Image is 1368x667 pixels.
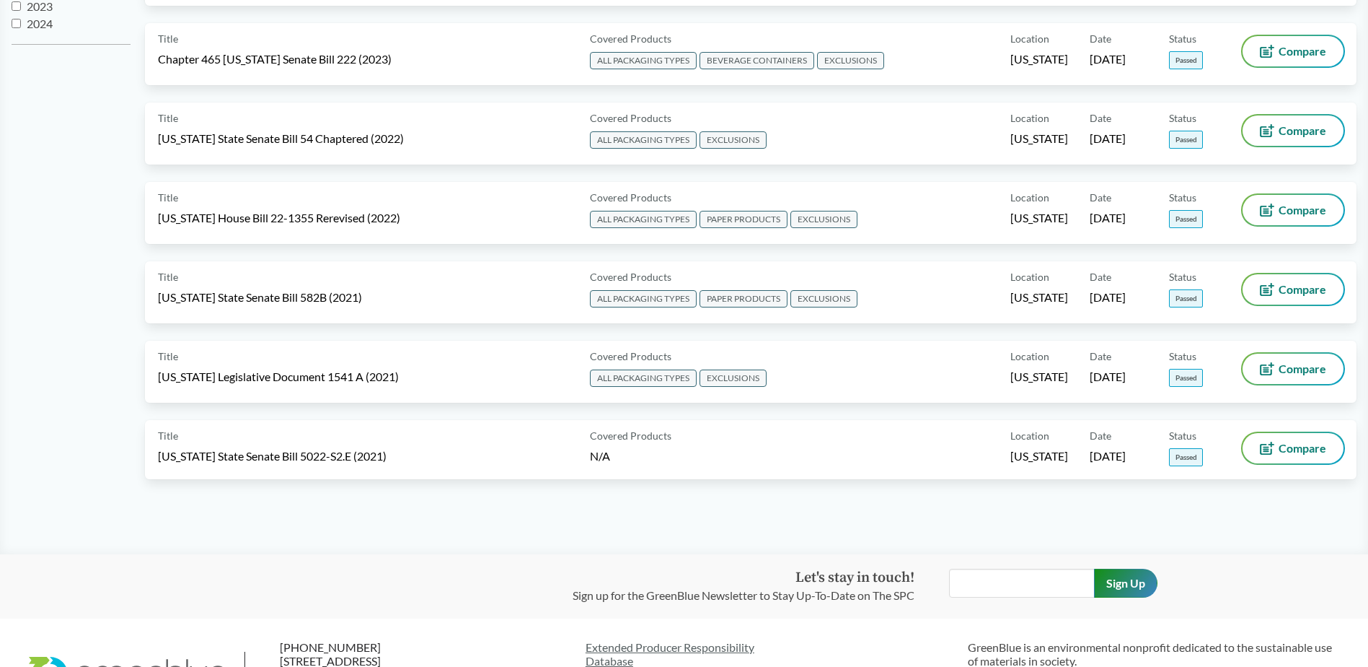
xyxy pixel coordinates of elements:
span: [US_STATE] [1010,51,1068,67]
span: [US_STATE] [1010,131,1068,147]
span: Compare [1279,363,1326,375]
span: [US_STATE] State Senate Bill 5022-S2.E (2021) [158,448,387,464]
span: BEVERAGE CONTAINERS [700,52,814,69]
span: [DATE] [1090,289,1126,305]
span: [US_STATE] State Senate Bill 582B (2021) [158,289,362,305]
span: Compare [1279,443,1326,454]
span: N/A [590,449,610,463]
span: EXCLUSIONS [700,131,767,149]
span: ALL PACKAGING TYPES [590,211,697,228]
span: PAPER PRODUCTS [700,290,787,308]
span: Location [1010,349,1049,364]
input: Sign Up [1094,569,1157,598]
span: [DATE] [1090,131,1126,147]
span: Passed [1169,51,1203,69]
span: Covered Products [590,31,671,46]
span: ALL PACKAGING TYPES [590,52,697,69]
span: Location [1010,269,1049,284]
input: 2024 [12,19,21,28]
span: Status [1169,349,1196,364]
span: Chapter 465 [US_STATE] Senate Bill 222 (2023) [158,51,392,67]
input: 2023 [12,1,21,11]
p: Sign up for the GreenBlue Newsletter to Stay Up-To-Date on The SPC [573,587,914,604]
span: Date [1090,428,1111,443]
span: Date [1090,190,1111,205]
button: Compare [1243,115,1343,146]
span: EXCLUSIONS [790,211,857,228]
span: Covered Products [590,190,671,205]
span: Status [1169,269,1196,284]
span: [DATE] [1090,369,1126,385]
span: Compare [1279,204,1326,216]
button: Compare [1243,36,1343,66]
span: [DATE] [1090,448,1126,464]
span: Passed [1169,369,1203,387]
span: [US_STATE] [1010,210,1068,226]
span: ALL PACKAGING TYPES [590,370,697,387]
span: Passed [1169,289,1203,308]
span: Title [158,110,178,126]
span: EXCLUSIONS [817,52,884,69]
span: Status [1169,428,1196,443]
strong: Let's stay in touch! [795,569,914,587]
span: [US_STATE] Legislative Document 1541 A (2021) [158,369,399,385]
span: Passed [1169,131,1203,149]
span: Location [1010,31,1049,46]
span: [DATE] [1090,210,1126,226]
span: Title [158,190,178,205]
span: Covered Products [590,110,671,126]
span: PAPER PRODUCTS [700,211,787,228]
button: Compare [1243,195,1343,225]
span: Location [1010,428,1049,443]
span: Title [158,269,178,284]
span: Location [1010,110,1049,126]
span: Covered Products [590,428,671,443]
span: Title [158,428,178,443]
span: Location [1010,190,1049,205]
button: Compare [1243,274,1343,305]
span: [US_STATE] State Senate Bill 54 Chaptered (2022) [158,131,404,147]
span: Title [158,31,178,46]
span: Passed [1169,210,1203,228]
button: Compare [1243,354,1343,384]
span: Covered Products [590,349,671,364]
span: Date [1090,110,1111,126]
span: EXCLUSIONS [790,290,857,308]
span: Compare [1279,284,1326,295]
span: Date [1090,269,1111,284]
span: Status [1169,31,1196,46]
span: ALL PACKAGING TYPES [590,290,697,308]
span: EXCLUSIONS [700,370,767,387]
span: Status [1169,110,1196,126]
span: [US_STATE] House Bill 22-1355 Rerevised (2022) [158,210,400,226]
span: [US_STATE] [1010,448,1068,464]
span: Status [1169,190,1196,205]
span: Passed [1169,448,1203,466]
span: Compare [1279,45,1326,57]
span: Date [1090,31,1111,46]
span: [DATE] [1090,51,1126,67]
span: [US_STATE] [1010,369,1068,385]
span: Title [158,349,178,364]
span: Date [1090,349,1111,364]
span: 2024 [27,17,53,30]
button: Compare [1243,433,1343,463]
span: Covered Products [590,269,671,284]
span: ALL PACKAGING TYPES [590,131,697,149]
span: Compare [1279,125,1326,136]
span: [US_STATE] [1010,289,1068,305]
